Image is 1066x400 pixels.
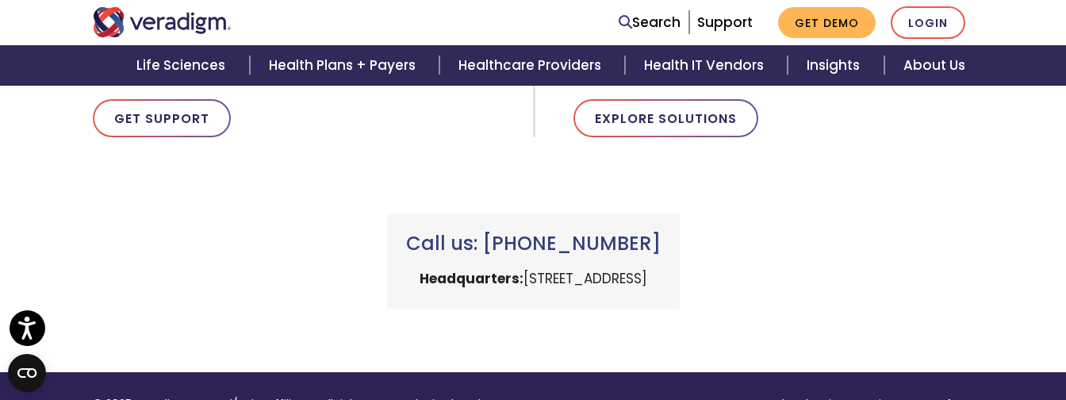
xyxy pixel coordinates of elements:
[406,233,661,256] h3: Call us: [PHONE_NUMBER]
[420,269,523,288] strong: Headquarters:
[697,13,753,32] a: Support
[250,45,439,86] a: Health Plans + Payers
[625,45,788,86] a: Health IT Vendors
[619,12,681,33] a: Search
[884,45,984,86] a: About Us
[117,45,249,86] a: Life Sciences
[788,45,884,86] a: Insights
[406,268,661,290] p: [STREET_ADDRESS]
[8,354,46,392] button: Open CMP widget
[891,6,965,39] a: Login
[93,99,231,137] a: Get Support
[573,99,758,137] a: Explore Solutions
[439,45,625,86] a: Healthcare Providers
[93,7,232,37] img: Veradigm logo
[778,7,876,38] a: Get Demo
